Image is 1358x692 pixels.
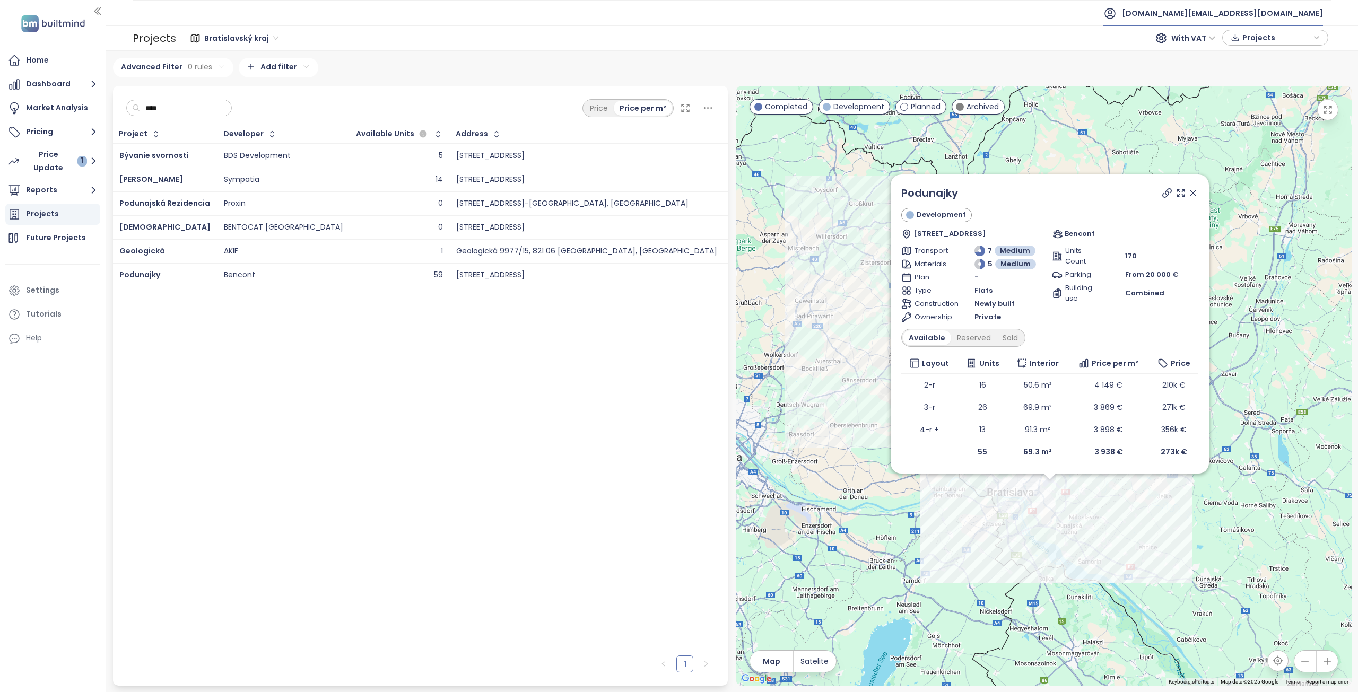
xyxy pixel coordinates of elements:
div: 0 [438,199,443,208]
td: 26 [957,396,1007,418]
span: 170 [1125,251,1137,261]
span: right [703,661,709,667]
div: Project [119,130,147,137]
span: Ownership [915,312,951,322]
button: Price Update 1 [5,145,100,177]
span: Bývanie svornosti [119,150,189,161]
div: Future Projects [26,231,86,244]
div: BDS Development [224,151,291,161]
a: [PERSON_NAME] [119,174,183,185]
div: 1 [441,247,443,256]
td: 16 [957,374,1007,396]
a: Podunajky [119,269,160,280]
div: [STREET_ADDRESS] [456,223,525,232]
span: Bencont [1064,229,1094,239]
span: left [660,661,667,667]
td: 69.9 m² [1007,396,1068,418]
div: Advanced Filter [113,58,233,77]
span: [DOMAIN_NAME][EMAIL_ADDRESS][DOMAIN_NAME] [1122,1,1323,26]
div: 5 [439,151,443,161]
div: button [1228,30,1322,46]
span: With VAT [1171,30,1216,46]
div: 0 [438,223,443,232]
button: Keyboard shortcuts [1169,678,1214,686]
div: Help [5,328,100,349]
span: From 20 000 € [1125,269,1179,279]
span: Interior [1030,357,1059,369]
img: Google [739,672,774,686]
div: Developer [223,130,264,137]
a: 1 [677,656,693,672]
td: 3-r [901,396,957,418]
td: 4-r + [901,418,957,441]
span: Units [979,357,999,369]
span: Newly built [974,299,1015,309]
span: 0 rules [188,61,212,73]
div: [STREET_ADDRESS] [456,151,525,161]
span: Price per m² [1092,357,1138,369]
span: Layout [922,357,949,369]
span: Type [915,285,951,296]
div: Price per m² [614,101,672,116]
div: 1 [77,156,87,167]
div: Reserved [951,330,997,345]
a: Market Analysis [5,98,100,119]
span: Transport [915,246,951,256]
div: Address [456,130,488,137]
span: Plan [915,272,951,283]
div: 14 [436,175,443,185]
b: 69.3 m² [1023,446,1052,457]
span: Development [833,101,884,112]
a: Settings [5,280,100,301]
a: Open this area in Google Maps (opens a new window) [739,672,774,686]
td: 13 [957,418,1007,441]
span: Bratislavský kraj [204,30,278,46]
a: [DEMOGRAPHIC_DATA] [119,222,211,232]
span: 356k € [1161,424,1186,435]
span: Available Units [356,130,414,137]
button: Reports [5,180,100,201]
li: 1 [676,655,693,672]
span: Planned [911,101,941,112]
a: Report a map error [1306,679,1348,685]
div: Home [26,54,49,67]
span: Construction [915,299,951,309]
button: Pricing [5,121,100,143]
span: Flats [974,285,993,296]
span: Completed [765,101,807,112]
button: Dashboard [5,74,100,95]
span: 210k € [1162,380,1185,390]
li: Next Page [698,655,715,672]
span: 3 869 € [1094,402,1123,413]
span: - [974,272,979,283]
div: Price [584,101,614,116]
span: Medium [1000,246,1030,256]
div: [STREET_ADDRESS]-[GEOGRAPHIC_DATA], [GEOGRAPHIC_DATA] [456,199,689,208]
button: Satelite [794,651,836,672]
span: [STREET_ADDRESS] [913,229,986,239]
span: Combined [1125,288,1164,299]
div: Sympatia [224,175,259,185]
a: Podunajky [901,186,958,200]
td: 50.6 m² [1007,374,1068,396]
span: Parking [1065,269,1102,280]
span: Projects [1242,30,1311,46]
div: Price Update [25,148,87,174]
span: Building use [1065,283,1102,304]
span: Satelite [800,655,829,667]
div: 59 [434,270,443,280]
div: Proxin [224,199,246,208]
div: Tutorials [26,308,62,321]
a: Podunajská Rezidencia [119,198,210,208]
span: Units Count [1065,246,1102,267]
a: Geologická [119,246,165,256]
span: Archived [967,101,999,112]
button: right [698,655,715,672]
div: Projects [26,207,59,221]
